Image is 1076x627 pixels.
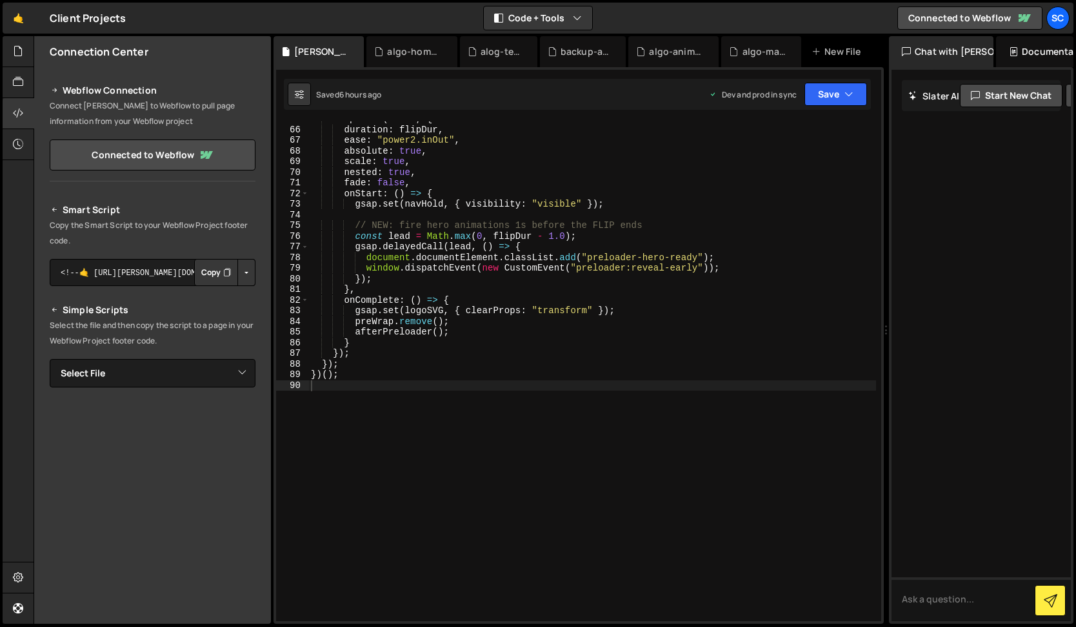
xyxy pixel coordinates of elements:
[889,36,993,67] div: Chat with [PERSON_NAME]
[50,318,255,349] p: Select the file and then copy the script to a page in your Webflow Project footer code.
[897,6,1042,30] a: Connected to Webflow
[276,242,309,252] div: 77
[50,139,255,170] a: Connected to Webflow
[812,45,866,58] div: New File
[709,89,797,100] div: Dev and prod in sync
[804,83,867,106] button: Save
[276,348,309,359] div: 87
[276,327,309,338] div: 85
[276,252,309,263] div: 78
[50,45,148,59] h2: Connection Center
[276,156,309,167] div: 69
[50,409,257,525] iframe: YouTube video player
[50,218,255,249] p: Copy the Smart Script to your Webflow Project footer code.
[276,295,309,306] div: 82
[561,45,610,58] div: backup-algo1.0.js.js
[1046,6,1070,30] a: Sc
[276,338,309,349] div: 86
[50,83,255,98] h2: Webflow Connection
[50,259,255,286] textarea: <!--🤙 [URL][PERSON_NAME][DOMAIN_NAME]> <script>document.addEventListener("DOMContentLoaded", func...
[194,259,238,286] button: Copy
[276,284,309,295] div: 81
[276,316,309,327] div: 84
[276,189,309,200] div: 72
[960,84,1062,107] button: Start new chat
[276,199,309,210] div: 73
[276,380,309,391] div: 90
[276,231,309,242] div: 76
[276,220,309,231] div: 75
[50,98,255,129] p: Connect [PERSON_NAME] to Webflow to pull page information from your Webflow project
[649,45,703,58] div: algo-animation2_wrap.js
[276,167,309,178] div: 70
[50,10,126,26] div: Client Projects
[484,6,592,30] button: Code + Tools
[276,210,309,221] div: 74
[276,178,309,189] div: 71
[276,305,309,316] div: 83
[996,36,1073,67] div: Documentation
[276,135,309,146] div: 67
[339,89,382,100] div: 6 hours ago
[50,202,255,218] h2: Smart Script
[742,45,786,58] div: algo-marketing.js
[50,302,255,318] h2: Simple Scripts
[276,263,309,274] div: 79
[194,259,255,286] div: Button group with nested dropdown
[481,45,522,58] div: alog-test.js
[276,146,309,157] div: 68
[908,90,960,102] h2: Slater AI
[3,3,34,34] a: 🤙
[294,45,348,58] div: [PERSON_NAME] Studio.js
[316,89,382,100] div: Saved
[387,45,441,58] div: algo-home-page-main.js
[276,274,309,285] div: 80
[276,359,309,370] div: 88
[276,125,309,136] div: 66
[276,369,309,380] div: 89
